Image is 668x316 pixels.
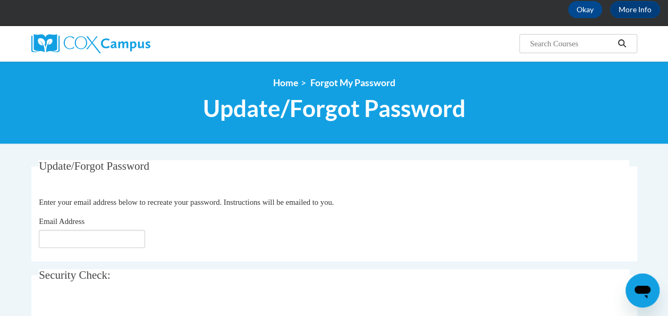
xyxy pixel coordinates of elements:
[39,160,149,172] span: Update/Forgot Password
[610,1,660,18] a: More Info
[39,198,334,206] span: Enter your email address below to recreate your password. Instructions will be emailed to you.
[39,230,145,248] input: Email
[39,269,111,281] span: Security Check:
[31,34,150,53] img: Cox Campus
[310,77,395,88] span: Forgot My Password
[273,77,298,88] a: Home
[39,217,84,226] span: Email Address
[614,37,630,50] button: Search
[31,34,223,53] a: Cox Campus
[625,273,659,307] iframe: Button to launch messaging window
[568,1,602,18] button: Okay
[529,37,614,50] input: Search Courses
[203,94,466,122] span: Update/Forgot Password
